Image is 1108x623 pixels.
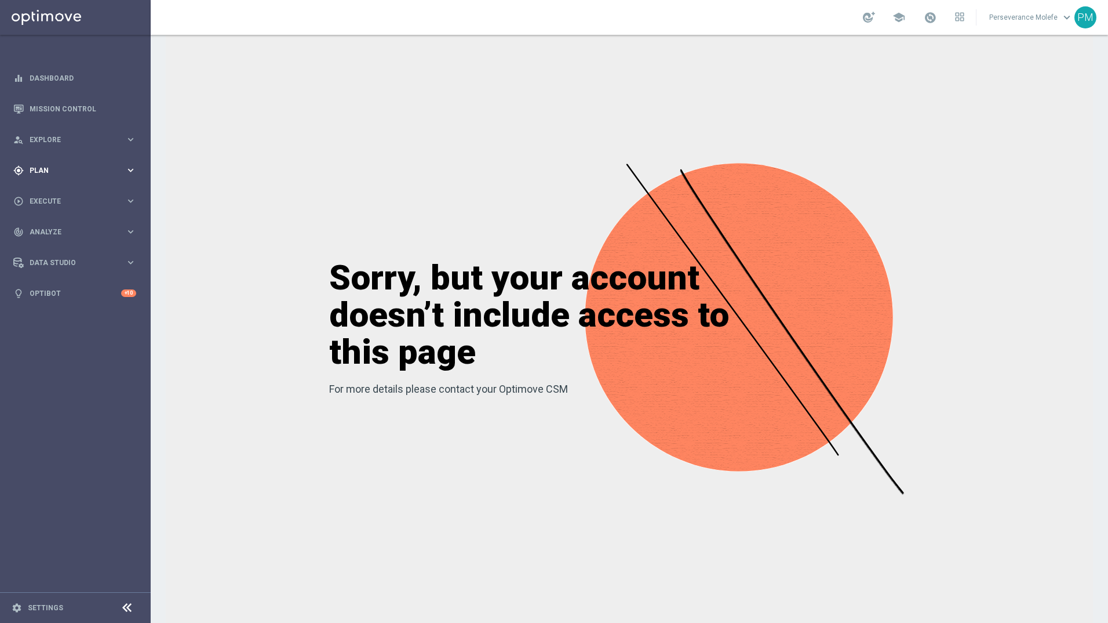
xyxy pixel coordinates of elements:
[13,258,125,268] div: Data Studio
[1060,11,1073,24] span: keyboard_arrow_down
[125,165,136,176] i: keyboard_arrow_right
[30,63,136,93] a: Dashboard
[28,604,63,611] a: Settings
[30,229,125,236] span: Analyze
[988,9,1074,26] a: Perseverance Molefekeyboard_arrow_down
[30,167,125,174] span: Plan
[13,227,125,237] div: Analyze
[13,278,136,309] div: Optibot
[892,11,905,24] span: school
[13,258,137,267] button: Data Studio keyboard_arrow_right
[13,196,125,207] div: Execute
[13,227,24,237] i: track_changes
[13,166,137,175] button: gps_fixed Plan keyboard_arrow_right
[1074,6,1096,28] div: PM
[13,196,24,207] i: play_circle_outline
[125,195,136,207] i: keyboard_arrow_right
[13,135,125,145] div: Explore
[12,603,22,613] i: settings
[125,226,136,237] i: keyboard_arrow_right
[125,257,136,268] i: keyboard_arrow_right
[121,289,136,297] div: +10
[30,93,136,124] a: Mission Control
[13,288,24,299] i: lightbulb
[13,227,137,237] button: track_changes Analyze keyboard_arrow_right
[125,134,136,145] i: keyboard_arrow_right
[13,93,136,124] div: Mission Control
[13,135,137,144] button: person_search Explore keyboard_arrow_right
[13,289,137,298] button: lightbulb Optibot +10
[13,165,24,176] i: gps_fixed
[329,259,775,371] h1: Sorry, but your account doesn’t include access to this page
[13,74,137,83] button: equalizer Dashboard
[13,165,125,176] div: Plan
[30,198,125,205] span: Execute
[13,73,24,84] i: equalizer
[13,63,136,93] div: Dashboard
[30,136,125,143] span: Explore
[13,135,24,145] i: person_search
[30,259,125,266] span: Data Studio
[30,278,121,309] a: Optibot
[13,104,137,114] button: Mission Control
[13,197,137,206] button: play_circle_outline Execute keyboard_arrow_right
[329,382,775,396] p: For more details please contact your Optimove CSM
